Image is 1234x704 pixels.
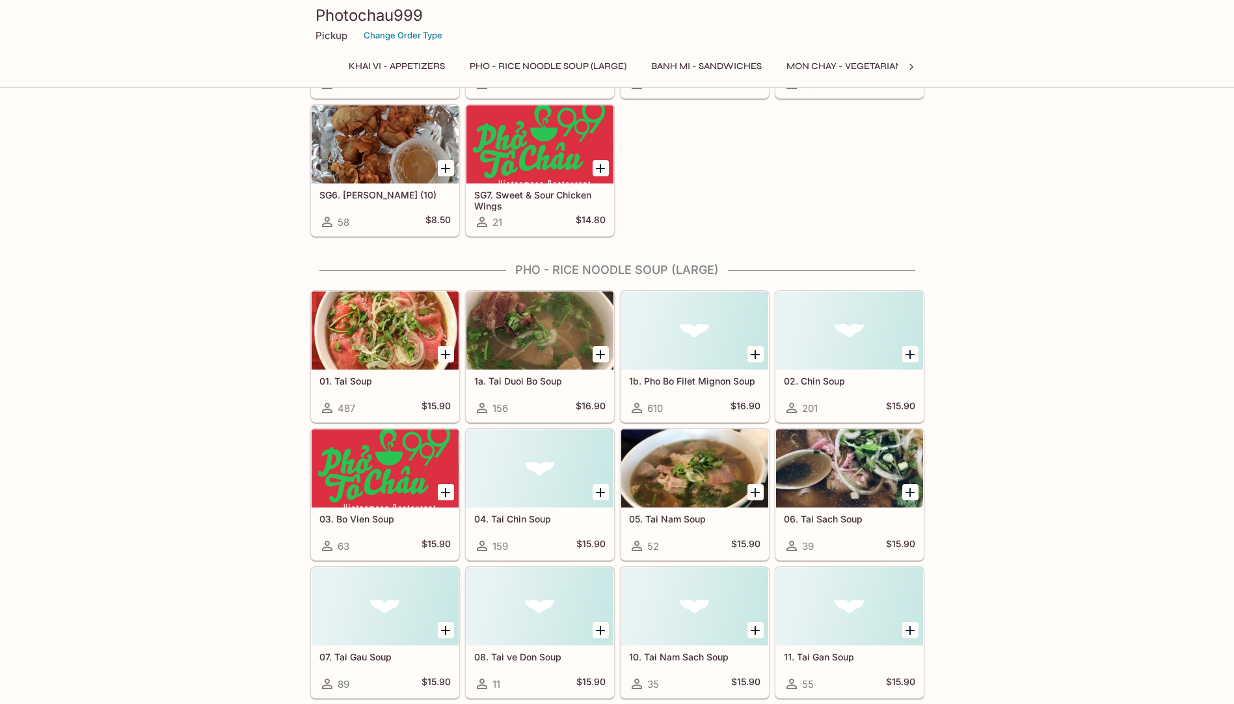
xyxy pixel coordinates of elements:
[621,291,769,422] a: 1b. Pho Bo Filet Mignon Soup610$16.90
[802,678,814,690] span: 55
[784,651,915,662] h5: 11. Tai Gan Soup
[886,538,915,554] h5: $15.90
[319,513,451,524] h5: 03. Bo Vien Soup
[593,484,609,500] button: Add 04. Tai Chin Soup
[311,429,459,560] a: 03. Bo Vien Soup63$15.90
[312,429,459,508] div: 03. Bo Vien Soup
[310,263,924,277] h4: Pho - Rice Noodle Soup (Large)
[621,567,769,698] a: 10. Tai Nam Sach Soup35$15.90
[647,678,659,690] span: 35
[312,105,459,183] div: SG6. Hoanh Thanh Chien (10)
[775,567,924,698] a: 11. Tai Gan Soup55$15.90
[466,291,613,370] div: 1a. Tai Duoi Bo Soup
[438,346,454,362] button: Add 01. Tai Soup
[312,291,459,370] div: 01. Tai Soup
[466,105,614,236] a: SG7. Sweet & Sour Chicken Wings21$14.80
[644,57,769,75] button: Banh Mi - Sandwiches
[466,567,613,645] div: 08. Tai ve Don Soup
[776,567,923,645] div: 11. Tai Gan Soup
[492,216,502,228] span: 21
[319,375,451,386] h5: 01. Tai Soup
[647,402,663,414] span: 610
[438,484,454,500] button: Add 03. Bo Vien Soup
[576,400,606,416] h5: $16.90
[775,291,924,422] a: 02. Chin Soup201$15.90
[358,25,448,46] button: Change Order Type
[319,189,451,200] h5: SG6. [PERSON_NAME] (10)
[338,678,349,690] span: 89
[747,622,764,638] button: Add 10. Tai Nam Sach Soup
[747,346,764,362] button: Add 1b. Pho Bo Filet Mignon Soup
[576,538,606,554] h5: $15.90
[315,5,919,25] h3: Photochau999
[425,214,451,230] h5: $8.50
[775,429,924,560] a: 06. Tai Sach Soup39$15.90
[338,216,349,228] span: 58
[311,105,459,236] a: SG6. [PERSON_NAME] (10)58$8.50
[621,429,769,560] a: 05. Tai Nam Soup52$15.90
[312,567,459,645] div: 07. Tai Gau Soup
[492,678,500,690] span: 11
[802,540,814,552] span: 39
[492,540,508,552] span: 159
[629,375,760,386] h5: 1b. Pho Bo Filet Mignon Soup
[474,375,606,386] h5: 1a. Tai Duoi Bo Soup
[902,484,919,500] button: Add 06. Tai Sach Soup
[338,540,349,552] span: 63
[731,538,760,554] h5: $15.90
[338,402,355,414] span: 487
[779,57,953,75] button: Mon Chay - Vegetarian Entrees
[802,402,818,414] span: 201
[593,346,609,362] button: Add 1a. Tai Duoi Bo Soup
[466,105,613,183] div: SG7. Sweet & Sour Chicken Wings
[886,676,915,692] h5: $15.90
[466,567,614,698] a: 08. Tai ve Don Soup11$15.90
[776,291,923,370] div: 02. Chin Soup
[438,160,454,176] button: Add SG6. Hoanh Thanh Chien (10)
[492,402,508,414] span: 156
[466,429,614,560] a: 04. Tai Chin Soup159$15.90
[474,189,606,211] h5: SG7. Sweet & Sour Chicken Wings
[319,651,451,662] h5: 07. Tai Gau Soup
[474,651,606,662] h5: 08. Tai ve Don Soup
[621,567,768,645] div: 10. Tai Nam Sach Soup
[902,346,919,362] button: Add 02. Chin Soup
[576,214,606,230] h5: $14.80
[593,622,609,638] button: Add 08. Tai ve Don Soup
[342,57,452,75] button: Khai Vi - Appetizers
[629,651,760,662] h5: 10. Tai Nam Sach Soup
[466,291,614,422] a: 1a. Tai Duoi Bo Soup156$16.90
[315,29,347,42] p: Pickup
[422,538,451,554] h5: $15.90
[647,540,659,552] span: 52
[747,484,764,500] button: Add 05. Tai Nam Soup
[731,400,760,416] h5: $16.90
[422,676,451,692] h5: $15.90
[422,400,451,416] h5: $15.90
[784,375,915,386] h5: 02. Chin Soup
[902,622,919,638] button: Add 11. Tai Gan Soup
[311,567,459,698] a: 07. Tai Gau Soup89$15.90
[629,513,760,524] h5: 05. Tai Nam Soup
[731,676,760,692] h5: $15.90
[784,513,915,524] h5: 06. Tai Sach Soup
[311,291,459,422] a: 01. Tai Soup487$15.90
[593,160,609,176] button: Add SG7. Sweet & Sour Chicken Wings
[621,429,768,508] div: 05. Tai Nam Soup
[474,513,606,524] h5: 04. Tai Chin Soup
[576,676,606,692] h5: $15.90
[886,400,915,416] h5: $15.90
[621,291,768,370] div: 1b. Pho Bo Filet Mignon Soup
[438,622,454,638] button: Add 07. Tai Gau Soup
[463,57,634,75] button: Pho - Rice Noodle Soup (Large)
[776,429,923,508] div: 06. Tai Sach Soup
[466,429,613,508] div: 04. Tai Chin Soup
